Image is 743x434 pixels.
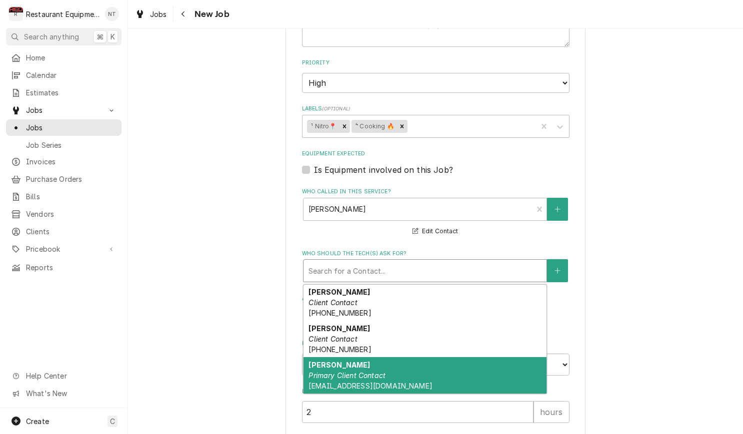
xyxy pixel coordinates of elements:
span: Search anything [24,31,79,42]
span: Clients [26,226,116,237]
strong: [PERSON_NAME] [308,361,370,369]
span: Vendors [26,209,116,219]
a: Job Series [6,137,121,153]
span: ⌘ [96,31,103,42]
a: Go to What's New [6,385,121,402]
label: Priority [302,59,569,67]
span: Bills [26,191,116,202]
span: Calendar [26,70,116,80]
button: Navigate back [175,6,191,22]
span: K [110,31,115,42]
label: Who should the tech(s) ask for? [302,250,569,258]
span: Estimates [26,87,116,98]
span: Purchase Orders [26,174,116,184]
div: NT [105,7,119,21]
div: Who called in this service? [302,188,569,237]
div: ¹ Nitro📍 [307,120,338,133]
span: [PHONE_NUMBER] [308,309,371,317]
div: Remove ¹ Nitro📍 [339,120,350,133]
div: Who should the tech(s) ask for? [302,250,569,282]
a: Bills [6,188,121,205]
span: What's New [26,388,115,399]
em: Client Contact [308,298,357,307]
a: Jobs [131,6,171,22]
a: Invoices [6,153,121,170]
span: C [110,416,115,427]
a: Go to Jobs [6,102,121,118]
div: Attachments [302,295,569,328]
a: Calendar [6,67,121,83]
label: Labels [302,105,569,113]
a: Purchase Orders [6,171,121,187]
button: Create New Contact [547,198,568,221]
em: Primary Client Contact [308,371,385,380]
span: Job Series [26,140,116,150]
div: Priority [302,59,569,92]
div: Equipment Expected [302,150,569,175]
label: Estimated Job Duration [302,388,569,396]
label: Estimated Arrival Time [302,340,569,348]
svg: Create New Contact [554,267,560,274]
svg: Create New Contact [554,206,560,213]
div: R [9,7,23,21]
label: Who called in this service? [302,188,569,196]
span: Pricebook [26,244,101,254]
span: Jobs [26,105,101,115]
strong: [PERSON_NAME] [308,288,370,296]
span: Create [26,417,49,426]
strong: [PERSON_NAME] [308,324,370,333]
a: Clients [6,223,121,240]
span: Invoices [26,156,116,167]
div: Remove ⁴ Cooking 🔥 [396,120,407,133]
input: Date [302,354,432,376]
a: Go to Pricebook [6,241,121,257]
span: Jobs [26,122,116,133]
span: Home [26,52,116,63]
label: Attachments [302,295,569,303]
div: Restaurant Equipment Diagnostics [26,9,99,19]
a: Estimates [6,84,121,101]
a: Vendors [6,206,121,222]
span: [PHONE_NUMBER] [308,345,371,354]
div: Estimated Arrival Time [302,340,569,375]
a: Home [6,49,121,66]
span: Help Center [26,371,115,381]
span: [EMAIL_ADDRESS][DOMAIN_NAME] [308,382,432,390]
div: Estimated Job Duration [302,388,569,423]
a: Reports [6,259,121,276]
label: Equipment Expected [302,150,569,158]
label: Is Equipment involved on this Job? [314,164,453,176]
button: Edit Contact [411,225,459,238]
div: Restaurant Equipment Diagnostics's Avatar [9,7,23,21]
span: New Job [191,7,229,21]
div: ⁴ Cooking 🔥 [351,120,396,133]
div: hours [533,401,569,423]
button: Create New Contact [547,259,568,282]
div: Nick Tussey's Avatar [105,7,119,21]
span: ( optional ) [322,106,350,111]
span: Reports [26,262,116,273]
span: Jobs [150,9,167,19]
button: Search anything⌘K [6,28,121,45]
a: Jobs [6,119,121,136]
em: Client Contact [308,335,357,343]
div: Labels [302,105,569,137]
a: Go to Help Center [6,368,121,384]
